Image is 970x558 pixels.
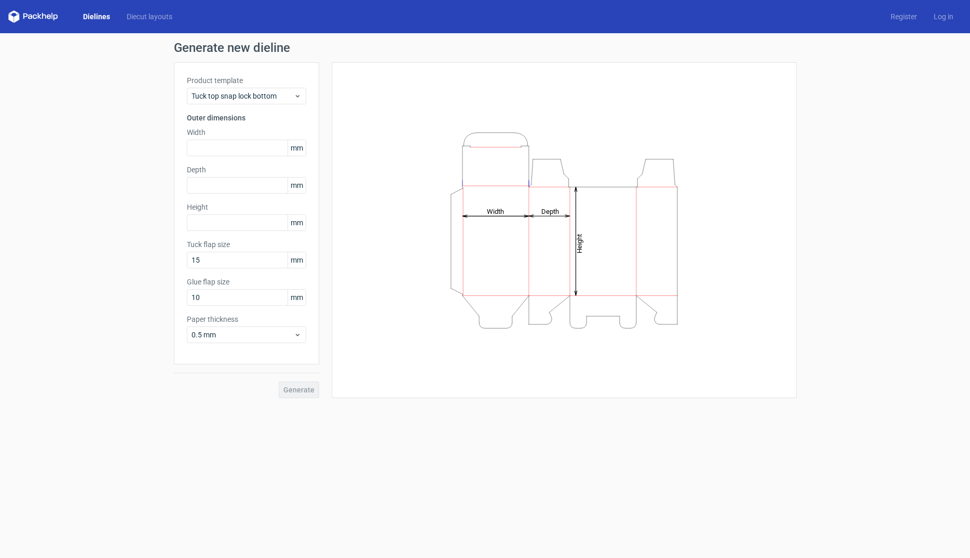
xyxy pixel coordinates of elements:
[576,234,583,253] tspan: Height
[192,91,294,101] span: Tuck top snap lock bottom
[925,11,962,22] a: Log in
[118,11,181,22] a: Diecut layouts
[288,215,306,230] span: mm
[187,202,306,212] label: Height
[288,178,306,193] span: mm
[187,314,306,324] label: Paper thickness
[187,75,306,86] label: Product template
[75,11,118,22] a: Dielines
[174,42,797,54] h1: Generate new dieline
[288,290,306,305] span: mm
[882,11,925,22] a: Register
[187,277,306,287] label: Glue flap size
[187,113,306,123] h3: Outer dimensions
[187,127,306,138] label: Width
[288,140,306,156] span: mm
[192,330,294,340] span: 0.5 mm
[187,165,306,175] label: Depth
[187,239,306,250] label: Tuck flap size
[486,207,503,215] tspan: Width
[288,252,306,268] span: mm
[541,207,559,215] tspan: Depth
